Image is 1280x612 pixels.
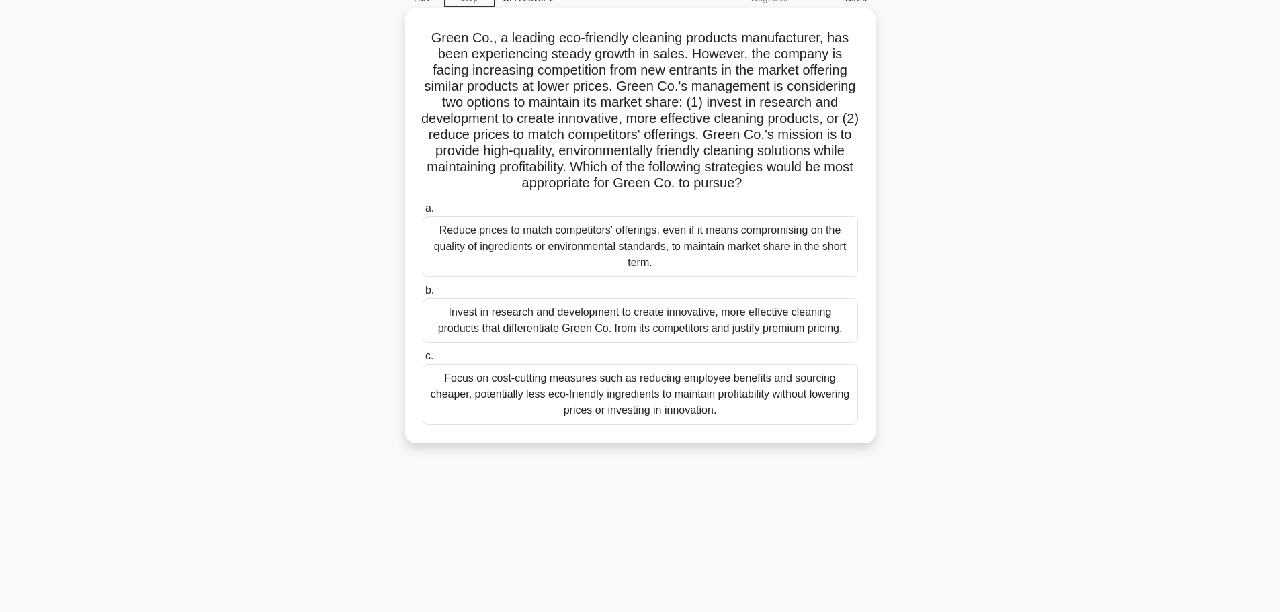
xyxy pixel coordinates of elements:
[423,364,858,425] div: Focus on cost-cutting measures such as reducing employee benefits and sourcing cheaper, potential...
[423,216,858,277] div: Reduce prices to match competitors' offerings, even if it means compromising on the quality of in...
[425,202,434,214] span: a.
[425,284,434,296] span: b.
[423,298,858,343] div: Invest in research and development to create innovative, more effective cleaning products that di...
[421,30,859,192] h5: Green Co., a leading eco-friendly cleaning products manufacturer, has been experiencing steady gr...
[425,350,433,361] span: c.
